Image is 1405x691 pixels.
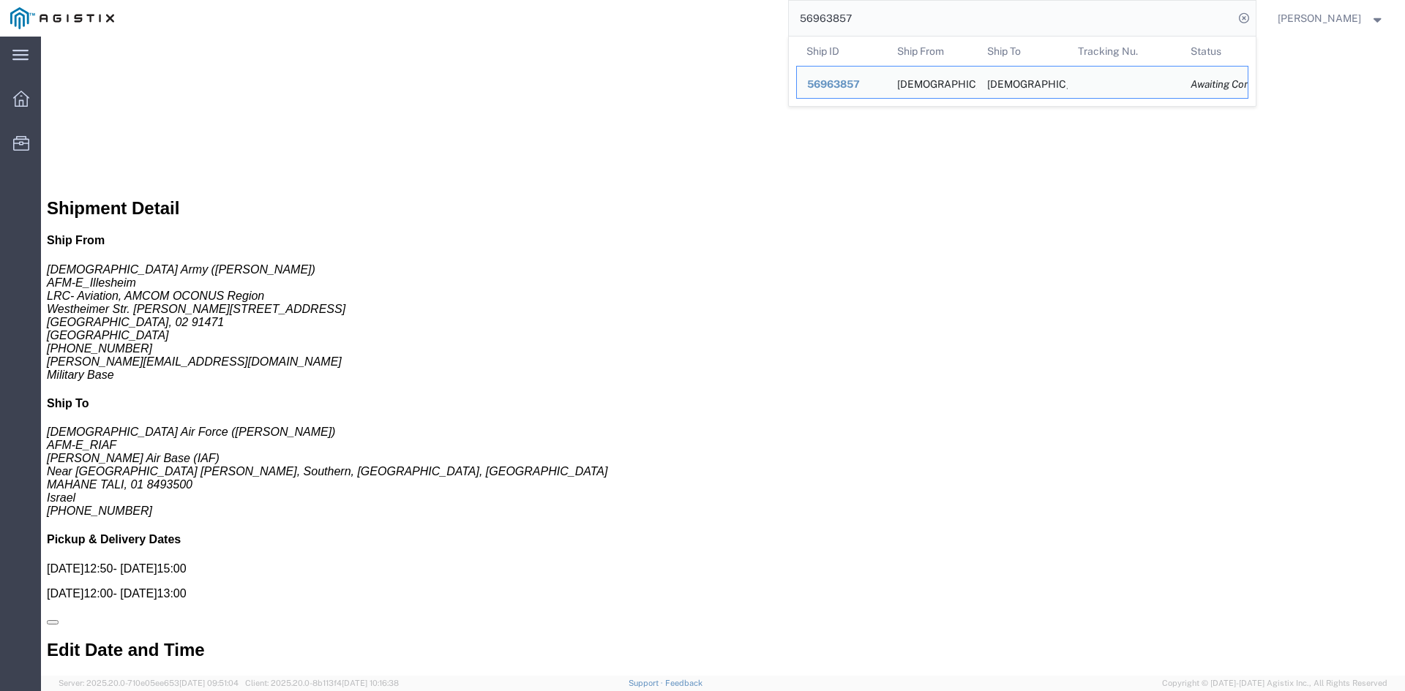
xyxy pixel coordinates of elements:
a: Feedback [665,679,702,687]
div: 56963857 [807,77,877,92]
img: logo [10,7,114,29]
span: Client: 2025.20.0-8b113f4 [245,679,399,687]
input: Search for shipment number, reference number [789,1,1234,36]
span: [DATE] 10:16:38 [342,679,399,687]
th: Ship To [977,37,1068,66]
th: Ship ID [796,37,887,66]
span: 56963857 [807,78,860,90]
span: Hernani De Azevedo [1278,10,1361,26]
table: Search Results [796,37,1256,106]
a: Support [629,679,665,687]
th: Status [1180,37,1248,66]
span: Copyright © [DATE]-[DATE] Agistix Inc., All Rights Reserved [1162,677,1387,690]
div: U.S. Army [896,67,967,98]
th: Ship From [886,37,977,66]
button: [PERSON_NAME] [1277,10,1385,27]
div: Awaiting Confirmation [1191,77,1237,92]
th: Tracking Nu. [1067,37,1180,66]
iframe: FS Legacy Container [41,37,1405,676]
span: [DATE] 09:51:04 [179,679,239,687]
span: Server: 2025.20.0-710e05ee653 [59,679,239,687]
div: Israeli Air Force [987,67,1057,98]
